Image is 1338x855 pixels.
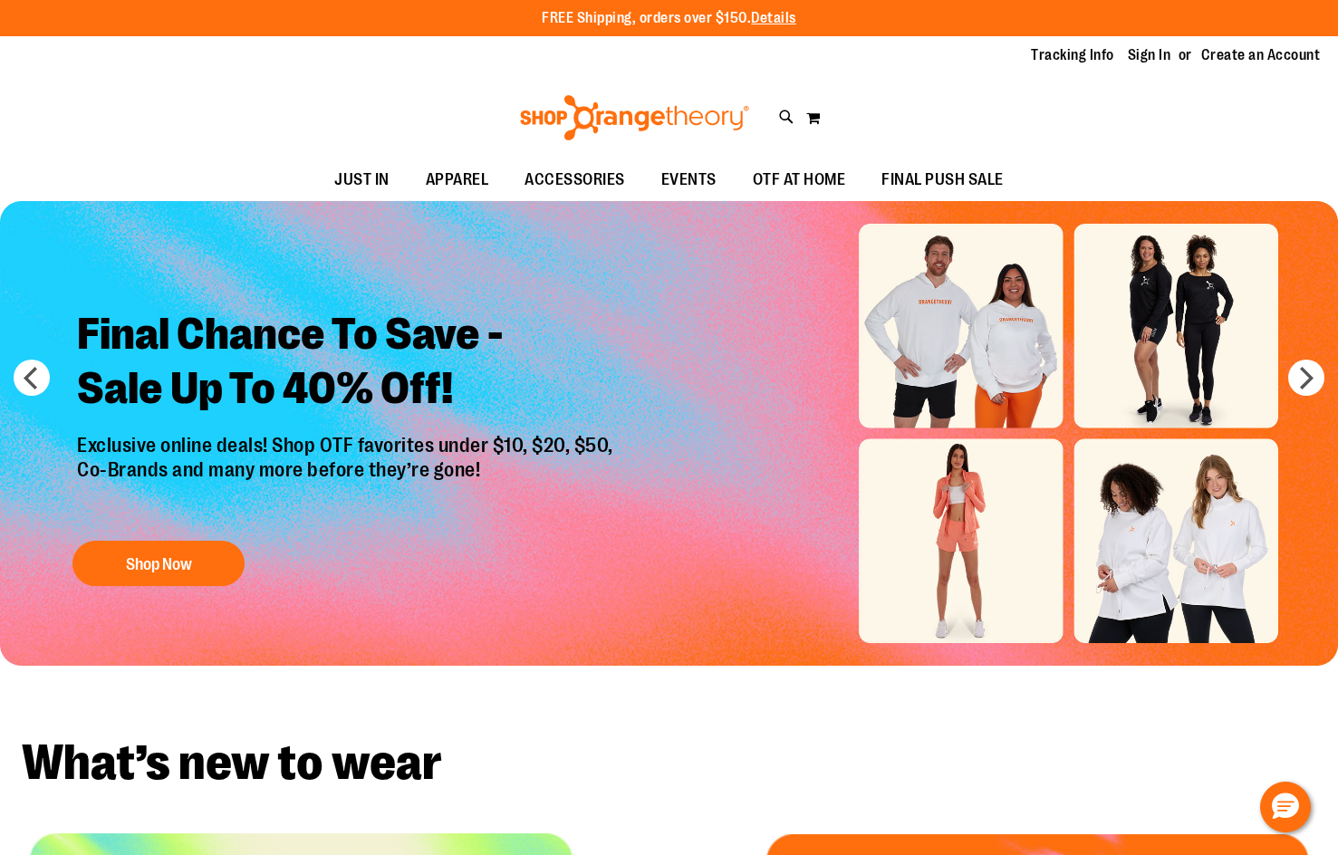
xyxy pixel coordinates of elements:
[408,159,507,201] a: APPAREL
[334,159,390,200] span: JUST IN
[881,159,1004,200] span: FINAL PUSH SALE
[1031,45,1114,65] a: Tracking Info
[661,159,717,200] span: EVENTS
[22,738,1316,788] h2: What’s new to wear
[1288,360,1324,396] button: next
[517,95,752,140] img: Shop Orangetheory
[751,10,796,26] a: Details
[525,159,625,200] span: ACCESSORIES
[72,541,245,586] button: Shop Now
[1128,45,1171,65] a: Sign In
[1201,45,1321,65] a: Create an Account
[14,360,50,396] button: prev
[542,8,796,29] p: FREE Shipping, orders over $150.
[63,293,631,595] a: Final Chance To Save -Sale Up To 40% Off! Exclusive online deals! Shop OTF favorites under $10, $...
[1260,782,1311,832] button: Hello, have a question? Let’s chat.
[63,434,631,523] p: Exclusive online deals! Shop OTF favorites under $10, $20, $50, Co-Brands and many more before th...
[643,159,735,201] a: EVENTS
[63,293,631,434] h2: Final Chance To Save - Sale Up To 40% Off!
[735,159,864,201] a: OTF AT HOME
[316,159,408,201] a: JUST IN
[506,159,643,201] a: ACCESSORIES
[863,159,1022,201] a: FINAL PUSH SALE
[753,159,846,200] span: OTF AT HOME
[426,159,489,200] span: APPAREL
